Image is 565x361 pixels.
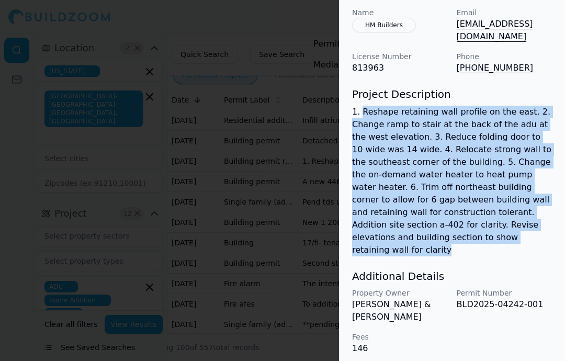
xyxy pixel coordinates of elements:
[352,288,448,298] p: Property Owner
[352,7,448,18] p: Name
[352,62,448,74] p: 813963
[352,87,552,101] h3: Project Description
[352,106,552,256] p: 1. Reshape retaining wall profile on the east. 2. Change ramp to stair at the back of the adu at ...
[352,51,448,62] p: License Number
[352,332,448,342] p: Fees
[457,288,553,298] p: Permit Number
[352,342,448,355] p: 146
[457,298,553,311] p: BLD2025-04242-001
[352,298,448,323] p: [PERSON_NAME] & [PERSON_NAME]
[352,18,416,32] button: HM Builders
[352,269,552,284] h3: Additional Details
[457,51,553,62] p: Phone
[457,7,553,18] p: Email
